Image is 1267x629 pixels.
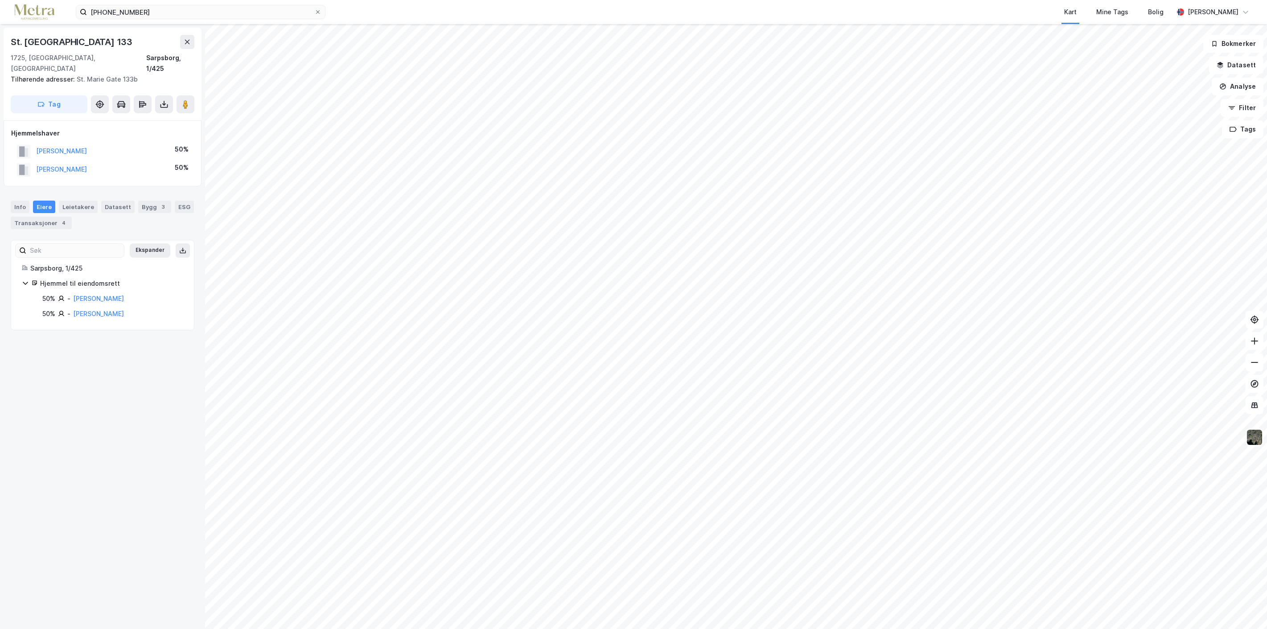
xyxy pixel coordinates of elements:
[1096,7,1128,17] div: Mine Tags
[146,53,194,74] div: Sarpsborg, 1/425
[40,278,183,289] div: Hjemmel til eiendomsrett
[11,95,87,113] button: Tag
[175,162,189,173] div: 50%
[11,74,187,85] div: St. Marie Gate 133b
[138,201,171,213] div: Bygg
[1209,56,1263,74] button: Datasett
[30,263,183,274] div: Sarpsborg, 1/425
[73,295,124,302] a: [PERSON_NAME]
[11,201,29,213] div: Info
[175,201,194,213] div: ESG
[14,4,54,20] img: metra-logo.256734c3b2bbffee19d4.png
[26,244,124,257] input: Søk
[175,144,189,155] div: 50%
[59,201,98,213] div: Leietakere
[42,293,55,304] div: 50%
[73,310,124,317] a: [PERSON_NAME]
[11,128,194,139] div: Hjemmelshaver
[159,202,168,211] div: 3
[59,218,68,227] div: 4
[1222,586,1267,629] iframe: Chat Widget
[1222,586,1267,629] div: Kontrollprogram for chat
[1064,7,1077,17] div: Kart
[1221,99,1263,117] button: Filter
[1222,120,1263,138] button: Tags
[101,201,135,213] div: Datasett
[11,53,146,74] div: 1725, [GEOGRAPHIC_DATA], [GEOGRAPHIC_DATA]
[33,201,55,213] div: Eiere
[1246,429,1263,446] img: 9k=
[87,5,314,19] input: Søk på adresse, matrikkel, gårdeiere, leietakere eller personer
[1148,7,1164,17] div: Bolig
[11,217,72,229] div: Transaksjoner
[11,35,134,49] div: St. [GEOGRAPHIC_DATA] 133
[42,308,55,319] div: 50%
[130,243,170,258] button: Ekspander
[1188,7,1238,17] div: [PERSON_NAME]
[1212,78,1263,95] button: Analyse
[67,293,70,304] div: -
[11,75,77,83] span: Tilhørende adresser:
[67,308,70,319] div: -
[1203,35,1263,53] button: Bokmerker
